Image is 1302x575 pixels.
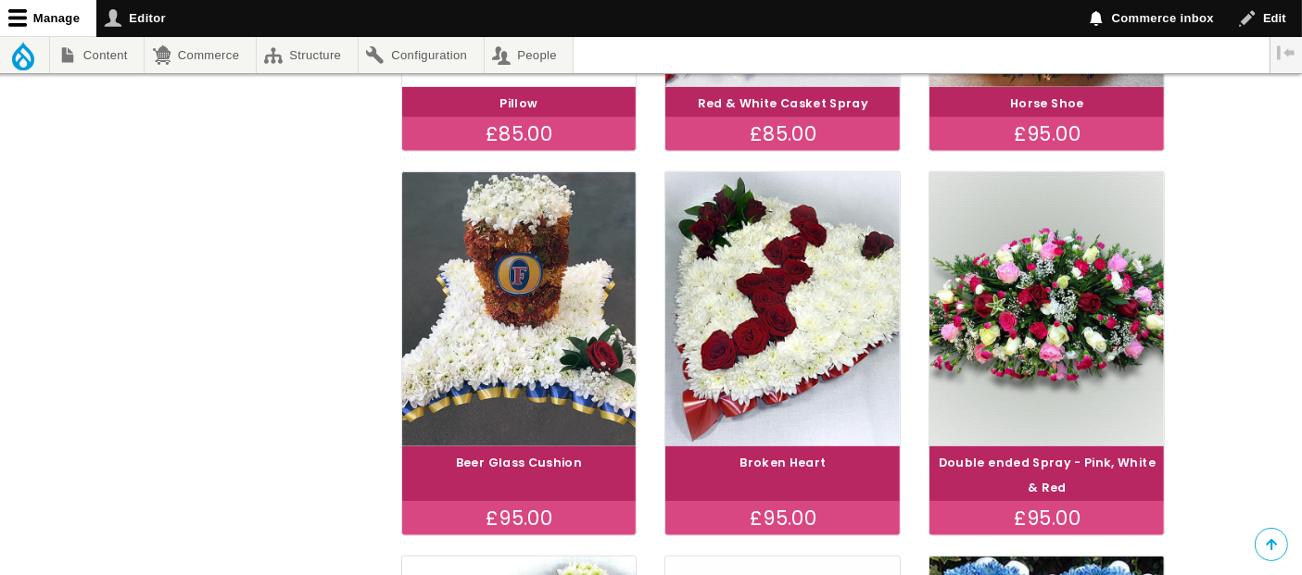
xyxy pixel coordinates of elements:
[402,118,637,151] div: £85.00
[929,502,1164,535] div: £95.00
[929,172,1164,445] img: Double ended Spray - Pink, White & Red
[257,37,358,73] a: Structure
[50,37,144,73] a: Content
[402,502,637,535] div: £95.00
[1270,37,1302,69] button: Vertical orientation
[485,37,574,73] a: People
[939,455,1156,495] a: Double ended Spray - Pink, White & Red
[929,118,1164,151] div: £95.00
[698,95,868,111] a: Red & White Casket Spray
[739,455,826,470] a: Broken Heart
[1010,95,1084,111] a: Horse Shoe
[456,455,582,470] a: Beer Glass Cushion
[402,172,637,445] img: Beer Glass Cushion
[499,95,537,111] a: Pillow
[665,502,900,535] div: £95.00
[665,172,900,445] img: Broken Heart
[359,37,484,73] a: Configuration
[145,37,255,73] a: Commerce
[665,118,900,151] div: £85.00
